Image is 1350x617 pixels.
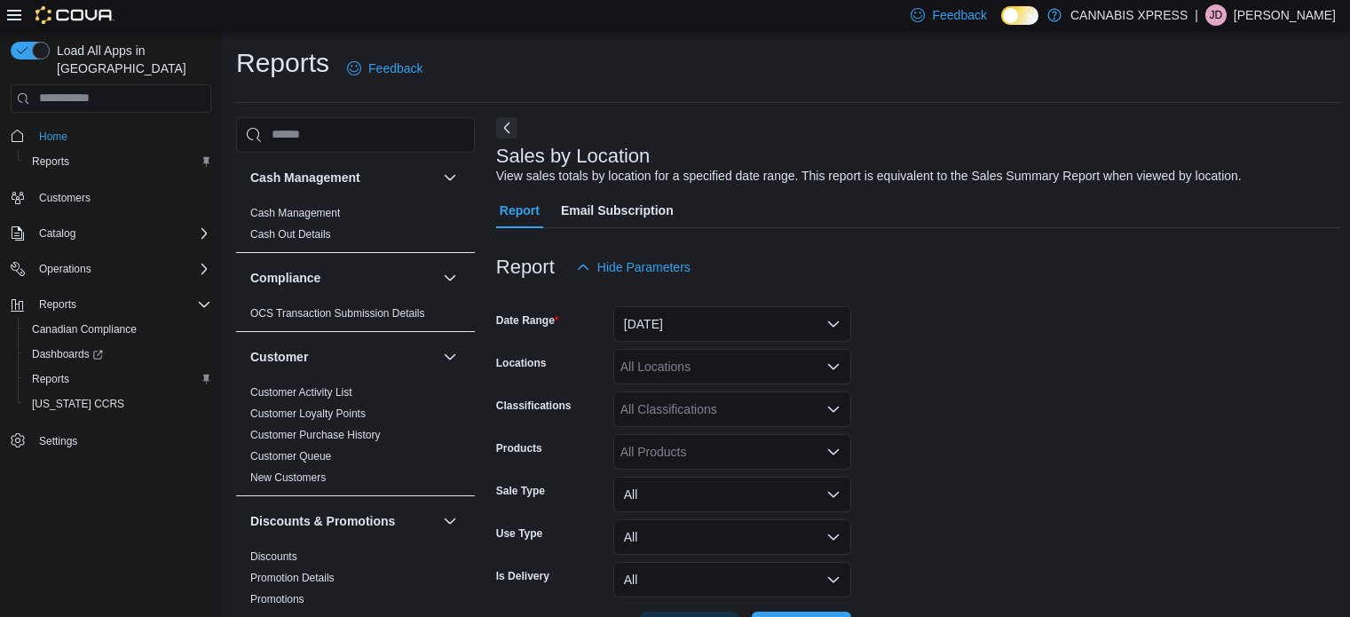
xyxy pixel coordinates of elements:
a: Customer Activity List [250,386,352,399]
span: Dashboards [25,344,211,365]
a: Settings [32,431,84,452]
button: Settings [4,427,218,453]
label: Classifications [496,399,572,413]
h3: Discounts & Promotions [250,512,395,530]
a: OCS Transaction Submission Details [250,307,425,320]
p: [PERSON_NAME] [1234,4,1336,26]
button: Reports [4,292,218,317]
span: Feedback [368,59,422,77]
a: Customer Purchase History [250,429,381,441]
span: Washington CCRS [25,393,211,415]
label: Use Type [496,526,542,541]
button: Discounts & Promotions [439,510,461,532]
span: Promotion Details [250,571,335,585]
span: Canadian Compliance [32,322,137,336]
a: Home [32,126,75,147]
span: Home [32,125,211,147]
h3: Compliance [250,269,320,287]
label: Sale Type [496,484,545,498]
button: Customer [250,348,436,366]
button: Reports [18,149,218,174]
button: Catalog [4,221,218,246]
span: Feedback [932,6,986,24]
a: Discounts [250,550,297,563]
span: Customer Queue [250,449,331,463]
a: Customer Loyalty Points [250,407,366,420]
button: Open list of options [826,360,841,374]
span: Customer Loyalty Points [250,407,366,421]
button: Cash Management [250,169,436,186]
span: Customer Purchase History [250,428,381,442]
span: Hide Parameters [597,258,691,276]
p: CANNABIS XPRESS [1070,4,1188,26]
a: Reports [25,368,76,390]
a: Dashboards [25,344,110,365]
button: Customer [439,346,461,368]
span: Reports [32,294,211,315]
button: Open list of options [826,402,841,416]
span: Reports [25,151,211,172]
button: Canadian Compliance [18,317,218,342]
a: Customer Queue [250,450,331,463]
span: Settings [39,434,77,448]
h3: Sales by Location [496,146,651,167]
button: [DATE] [613,306,851,342]
a: New Customers [250,471,326,484]
span: Email Subscription [561,193,674,228]
button: Next [496,117,517,138]
button: Discounts & Promotions [250,512,436,530]
h3: Report [496,257,555,278]
span: Reports [32,154,69,169]
label: Date Range [496,313,559,328]
span: Report [500,193,540,228]
label: Products [496,441,542,455]
img: Cova [36,6,114,24]
span: Settings [32,429,211,451]
div: View sales totals by location for a specified date range. This report is equivalent to the Sales ... [496,167,1242,186]
button: Catalog [32,223,83,244]
button: Compliance [439,267,461,289]
span: Catalog [39,226,75,241]
button: Operations [4,257,218,281]
button: All [613,562,851,597]
label: Is Delivery [496,569,549,583]
span: Reports [39,297,76,312]
button: All [613,477,851,512]
button: Reports [32,294,83,315]
span: JD [1210,4,1223,26]
h1: Reports [236,45,329,81]
button: Compliance [250,269,436,287]
span: Cash Management [250,206,340,220]
div: Discounts & Promotions [236,546,475,617]
span: Load All Apps in [GEOGRAPHIC_DATA] [50,42,211,77]
a: [US_STATE] CCRS [25,393,131,415]
button: Reports [18,367,218,392]
a: Reports [25,151,76,172]
span: OCS Transaction Submission Details [250,306,425,320]
span: Home [39,130,67,144]
button: Home [4,123,218,149]
a: Cash Management [250,207,340,219]
span: [US_STATE] CCRS [32,397,124,411]
button: [US_STATE] CCRS [18,392,218,416]
a: Cash Out Details [250,228,331,241]
span: Reports [25,368,211,390]
h3: Cash Management [250,169,360,186]
input: Dark Mode [1001,6,1038,25]
button: Hide Parameters [569,249,698,285]
div: Cash Management [236,202,475,252]
label: Locations [496,356,547,370]
a: Dashboards [18,342,218,367]
span: Operations [39,262,91,276]
a: Feedback [340,51,430,86]
span: New Customers [250,471,326,485]
button: All [613,519,851,555]
span: Operations [32,258,211,280]
span: Dark Mode [1001,25,1002,26]
span: Customers [32,186,211,209]
span: Customer Activity List [250,385,352,399]
div: Compliance [236,303,475,331]
span: Dashboards [32,347,103,361]
div: Customer [236,382,475,495]
a: Promotion Details [250,572,335,584]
